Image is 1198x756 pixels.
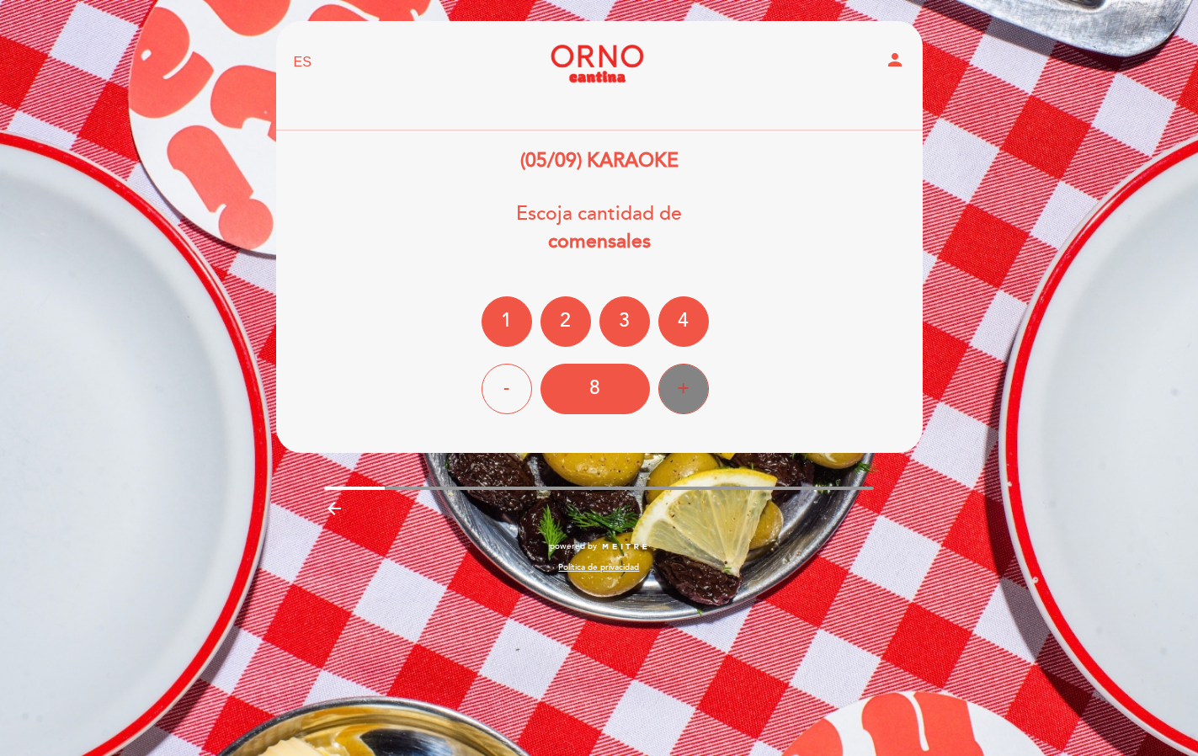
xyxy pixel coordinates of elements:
[658,296,709,347] div: 4
[482,364,532,414] div: -
[494,40,705,86] a: Orno Cantina
[599,296,650,347] div: 3
[520,147,679,175] div: (05/09) KARAOKE
[550,540,597,552] span: powered by
[885,50,905,70] i: person
[550,540,649,552] a: powered by
[885,50,905,76] button: person
[548,230,651,253] b: comensales
[601,543,649,551] img: MEITRE
[540,364,650,414] div: 8
[482,296,532,347] div: 1
[324,498,344,519] i: arrow_backward
[558,562,639,573] a: Política de privacidad
[275,200,924,256] div: Escoja cantidad de
[540,296,591,347] div: 2
[658,364,709,414] div: +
